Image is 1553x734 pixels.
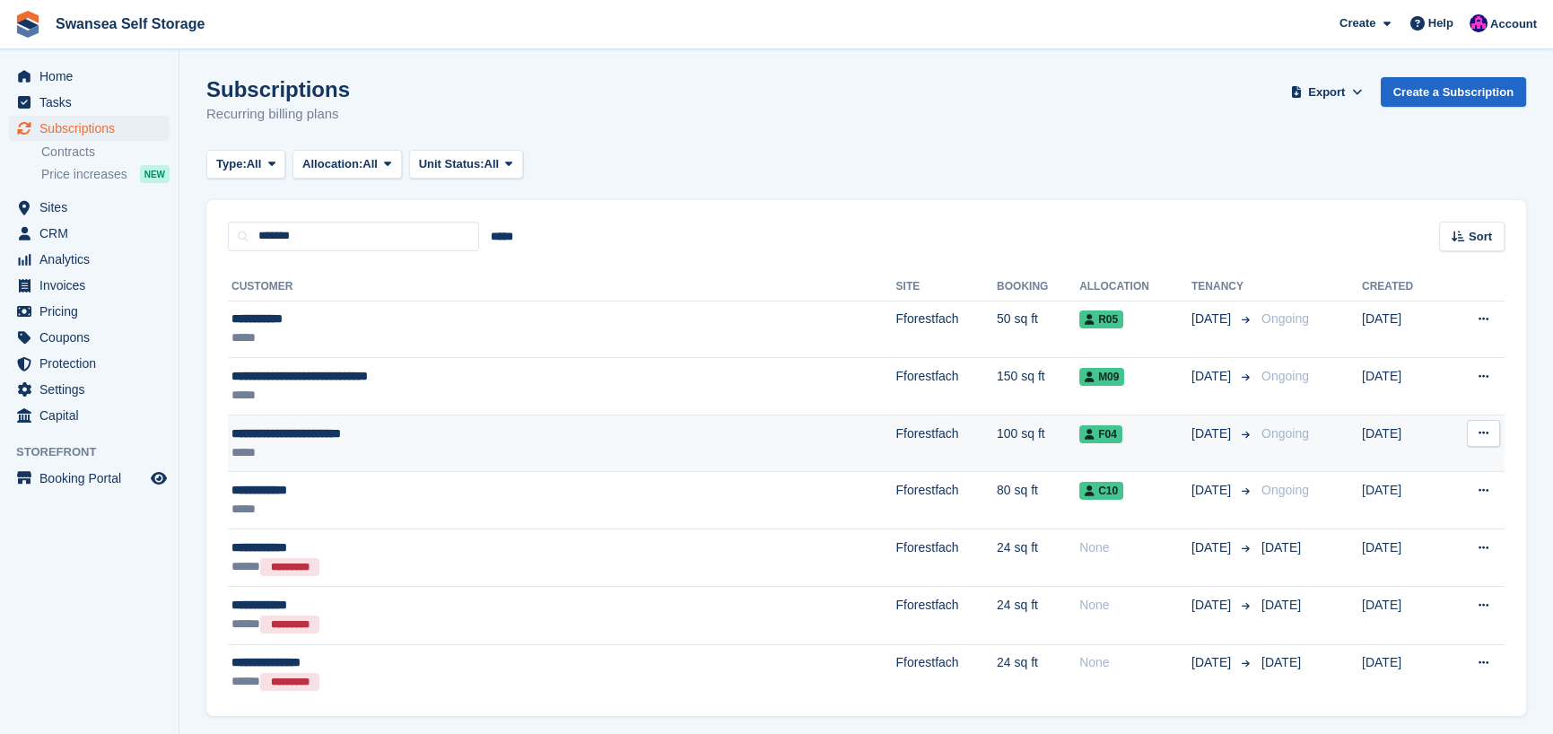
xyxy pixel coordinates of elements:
span: Home [39,64,147,89]
span: [DATE] [1191,538,1235,557]
div: None [1079,538,1191,557]
span: All [484,155,500,173]
span: C10 [1079,482,1123,500]
a: menu [9,221,170,246]
div: None [1079,653,1191,672]
a: menu [9,377,170,402]
div: NEW [140,165,170,183]
span: CRM [39,221,147,246]
span: Subscriptions [39,116,147,141]
span: Analytics [39,247,147,272]
th: Customer [228,273,896,301]
button: Type: All [206,150,285,179]
a: menu [9,325,170,350]
span: Sort [1469,228,1492,246]
th: Booking [997,273,1079,301]
span: Account [1490,15,1537,33]
button: Unit Status: All [409,150,523,179]
th: Tenancy [1191,273,1254,301]
span: Export [1308,83,1345,101]
td: Fforestfach [896,415,997,472]
td: [DATE] [1362,415,1444,472]
span: [DATE] [1191,424,1235,443]
td: Fforestfach [896,644,997,702]
span: [DATE] [1261,598,1301,612]
a: menu [9,403,170,428]
span: Allocation: [302,155,362,173]
span: Settings [39,377,147,402]
span: Ongoing [1261,483,1309,497]
button: Allocation: All [292,150,402,179]
span: Ongoing [1261,311,1309,326]
a: Contracts [41,144,170,161]
td: [DATE] [1362,301,1444,358]
span: Coupons [39,325,147,350]
th: Created [1362,273,1444,301]
span: Invoices [39,273,147,298]
td: [DATE] [1362,529,1444,587]
span: Protection [39,351,147,376]
th: Allocation [1079,273,1191,301]
span: All [247,155,262,173]
span: M09 [1079,368,1124,386]
td: [DATE] [1362,644,1444,702]
td: Fforestfach [896,358,997,415]
td: 100 sq ft [997,415,1079,472]
span: [DATE] [1191,310,1235,328]
span: [DATE] [1191,653,1235,672]
td: Fforestfach [896,529,997,587]
span: Price increases [41,166,127,183]
span: Help [1428,14,1453,32]
span: [DATE] [1191,367,1235,386]
span: Unit Status: [419,155,484,173]
td: 24 sq ft [997,529,1079,587]
td: 150 sq ft [997,358,1079,415]
a: menu [9,64,170,89]
span: Booking Portal [39,466,147,491]
span: Create [1339,14,1375,32]
img: stora-icon-8386f47178a22dfd0bd8f6a31ec36ba5ce8667c1dd55bd0f319d3a0aa187defe.svg [14,11,41,38]
span: [DATE] [1261,540,1301,555]
a: Create a Subscription [1381,77,1526,107]
td: [DATE] [1362,358,1444,415]
a: menu [9,195,170,220]
a: menu [9,90,170,115]
span: [DATE] [1191,596,1235,615]
a: menu [9,273,170,298]
a: menu [9,299,170,324]
span: All [362,155,378,173]
td: [DATE] [1362,587,1444,644]
td: 24 sq ft [997,644,1079,702]
p: Recurring billing plans [206,104,350,125]
a: Preview store [148,467,170,489]
span: [DATE] [1261,655,1301,669]
a: menu [9,466,170,491]
td: Fforestfach [896,472,997,529]
td: 50 sq ft [997,301,1079,358]
span: Type: [216,155,247,173]
td: 24 sq ft [997,587,1079,644]
td: Fforestfach [896,587,997,644]
td: [DATE] [1362,472,1444,529]
span: [DATE] [1191,481,1235,500]
td: Fforestfach [896,301,997,358]
span: Storefront [16,443,179,461]
div: None [1079,596,1191,615]
span: Pricing [39,299,147,324]
a: Swansea Self Storage [48,9,212,39]
h1: Subscriptions [206,77,350,101]
span: R05 [1079,310,1123,328]
a: menu [9,351,170,376]
span: Ongoing [1261,369,1309,383]
span: Tasks [39,90,147,115]
span: F04 [1079,425,1122,443]
th: Site [896,273,997,301]
img: Donna Davies [1470,14,1488,32]
a: menu [9,247,170,272]
span: Capital [39,403,147,428]
a: menu [9,116,170,141]
span: Sites [39,195,147,220]
a: Price increases NEW [41,164,170,184]
td: 80 sq ft [997,472,1079,529]
button: Export [1287,77,1366,107]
